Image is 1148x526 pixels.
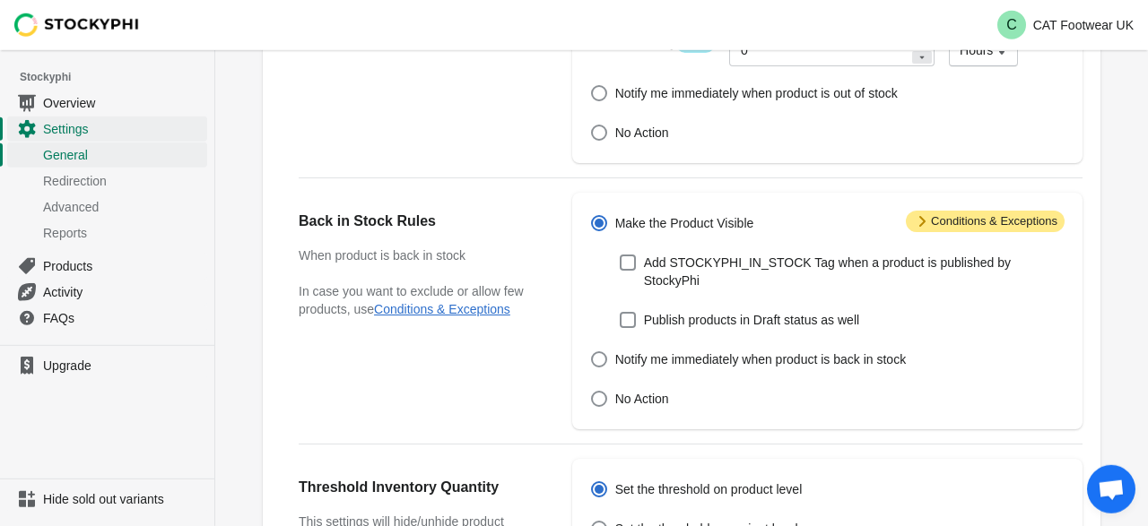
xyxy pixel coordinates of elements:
span: Publish products in Draft status as well [644,311,859,329]
span: Avatar with initials C [997,11,1026,39]
span: Redirection [43,172,204,190]
a: Activity [7,279,207,305]
a: General [7,142,207,168]
span: Hide sold out variants [43,490,204,508]
span: Notify me immediately when product is back in stock [615,350,906,368]
span: Make the Product Visible [615,214,754,232]
span: No Action [615,124,669,142]
h3: When product is back in stock [299,246,536,264]
span: Set the threshold on product level [615,480,803,498]
a: Reports [7,220,207,246]
a: Products [7,253,207,279]
text: C [1006,18,1017,33]
span: Products [43,257,204,275]
span: Add STOCKYPHI_IN_STOCK Tag when a product is published by StockyPhi [644,254,1065,289]
span: Overview [43,94,204,112]
a: Redirection [7,168,207,194]
a: Advanced [7,194,207,220]
button: Conditions & Exceptions [374,302,510,316]
span: General [43,146,204,164]
span: Activity [43,283,204,301]
a: Upgrade [7,353,207,378]
h2: Back in Stock Rules [299,211,536,232]
a: Settings [7,116,207,142]
p: CAT Footwear UK [1033,18,1134,32]
a: FAQs [7,305,207,331]
span: Conditions & Exceptions [906,211,1065,232]
a: Hide sold out variants [7,487,207,512]
h2: Threshold Inventory Quantity [299,477,536,498]
button: Avatar with initials CCAT Footwear UK [990,7,1141,43]
p: In case you want to exclude or allow few products, use [299,282,536,318]
span: FAQs [43,309,204,327]
span: Upgrade [43,357,204,375]
div: Open chat [1087,465,1135,513]
span: Notify me immediately when product is out of stock [615,84,898,102]
span: Stockyphi [20,68,214,86]
a: Overview [7,90,207,116]
img: Stockyphi [14,13,140,37]
span: No Action [615,390,669,408]
span: Reports [43,224,204,242]
span: Settings [43,120,204,138]
span: Advanced [43,198,204,216]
